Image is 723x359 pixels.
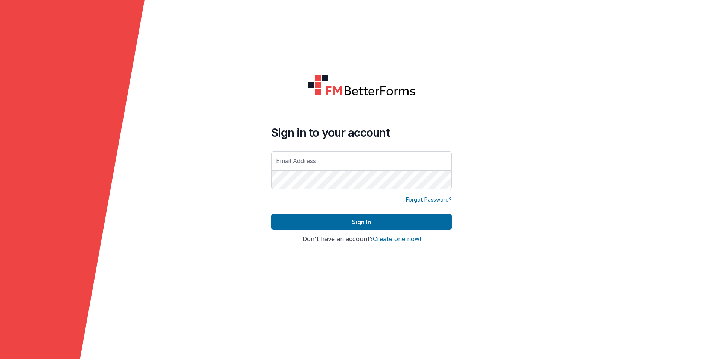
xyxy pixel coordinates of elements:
h4: Sign in to your account [271,126,452,139]
h4: Don't have an account? [271,236,452,243]
input: Email Address [271,151,452,170]
a: Forgot Password? [406,196,452,203]
button: Create one now! [373,236,421,243]
button: Sign In [271,214,452,230]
